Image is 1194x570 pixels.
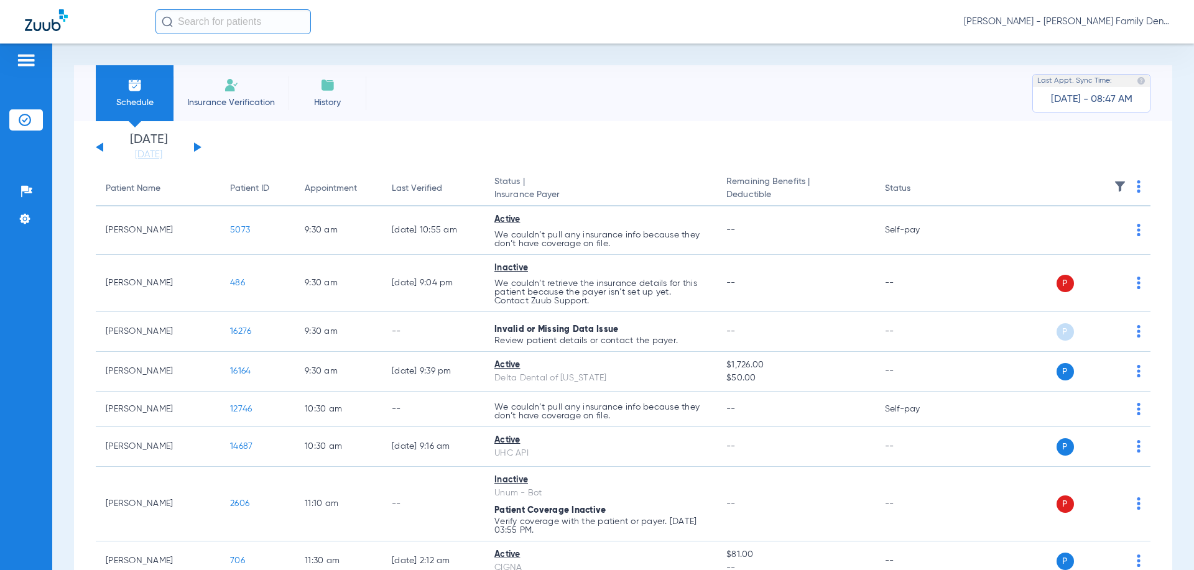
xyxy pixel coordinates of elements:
[726,548,864,561] span: $81.00
[1037,75,1112,87] span: Last Appt. Sync Time:
[1137,365,1141,377] img: group-dot-blue.svg
[96,312,220,352] td: [PERSON_NAME]
[1137,277,1141,289] img: group-dot-blue.svg
[1057,495,1074,513] span: P
[1051,93,1132,106] span: [DATE] - 08:47 AM
[1114,180,1126,193] img: filter.svg
[494,213,706,226] div: Active
[305,182,372,195] div: Appointment
[320,78,335,93] img: History
[484,172,716,206] th: Status |
[230,556,245,565] span: 706
[494,447,706,460] div: UHC API
[230,499,249,508] span: 2606
[295,467,382,541] td: 11:10 AM
[494,474,706,487] div: Inactive
[726,442,736,451] span: --
[295,312,382,352] td: 9:30 AM
[1137,325,1141,338] img: group-dot-blue.svg
[726,499,736,508] span: --
[1137,440,1141,453] img: group-dot-blue.svg
[494,548,706,561] div: Active
[1057,438,1074,456] span: P
[305,182,357,195] div: Appointment
[111,134,186,161] li: [DATE]
[382,312,484,352] td: --
[382,392,484,427] td: --
[111,149,186,161] a: [DATE]
[230,182,285,195] div: Patient ID
[230,405,252,413] span: 12746
[875,392,959,427] td: Self-pay
[16,53,36,68] img: hamburger-icon
[494,262,706,275] div: Inactive
[494,336,706,345] p: Review patient details or contact the payer.
[1137,180,1141,193] img: group-dot-blue.svg
[494,279,706,305] p: We couldn’t retrieve the insurance details for this patient because the payer isn’t set up yet. C...
[875,352,959,392] td: --
[392,182,474,195] div: Last Verified
[494,359,706,372] div: Active
[1137,497,1141,510] img: group-dot-blue.svg
[230,182,269,195] div: Patient ID
[726,278,736,287] span: --
[224,78,239,93] img: Manual Insurance Verification
[494,434,706,447] div: Active
[1057,275,1074,292] span: P
[96,427,220,467] td: [PERSON_NAME]
[494,372,706,385] div: Delta Dental of [US_STATE]
[1057,323,1074,341] span: P
[875,467,959,541] td: --
[382,206,484,255] td: [DATE] 10:55 AM
[382,467,484,541] td: --
[230,442,252,451] span: 14687
[96,255,220,312] td: [PERSON_NAME]
[96,467,220,541] td: [PERSON_NAME]
[295,255,382,312] td: 9:30 AM
[298,96,357,109] span: History
[183,96,279,109] span: Insurance Verification
[106,182,160,195] div: Patient Name
[96,392,220,427] td: [PERSON_NAME]
[1137,403,1141,415] img: group-dot-blue.svg
[230,327,251,336] span: 16276
[875,255,959,312] td: --
[382,352,484,392] td: [DATE] 9:39 PM
[96,352,220,392] td: [PERSON_NAME]
[494,325,618,334] span: Invalid or Missing Data Issue
[726,372,864,385] span: $50.00
[494,487,706,500] div: Unum - Bot
[25,9,68,31] img: Zuub Logo
[295,392,382,427] td: 10:30 AM
[162,16,173,27] img: Search Icon
[494,506,606,515] span: Patient Coverage Inactive
[1137,76,1145,85] img: last sync help info
[155,9,311,34] input: Search for patients
[382,427,484,467] td: [DATE] 9:16 AM
[1057,363,1074,380] span: P
[230,226,250,234] span: 5073
[1137,224,1141,236] img: group-dot-blue.svg
[494,517,706,535] p: Verify coverage with the patient or payer. [DATE] 03:55 PM.
[106,182,210,195] div: Patient Name
[1057,553,1074,570] span: P
[716,172,874,206] th: Remaining Benefits |
[127,78,142,93] img: Schedule
[105,96,164,109] span: Schedule
[494,188,706,201] span: Insurance Payer
[230,278,245,287] span: 486
[1137,554,1141,567] img: group-dot-blue.svg
[875,312,959,352] td: --
[494,231,706,248] p: We couldn’t pull any insurance info because they don’t have coverage on file.
[726,188,864,201] span: Deductible
[295,427,382,467] td: 10:30 AM
[875,427,959,467] td: --
[295,352,382,392] td: 9:30 AM
[295,206,382,255] td: 9:30 AM
[96,206,220,255] td: [PERSON_NAME]
[494,403,706,420] p: We couldn’t pull any insurance info because they don’t have coverage on file.
[875,206,959,255] td: Self-pay
[875,172,959,206] th: Status
[726,327,736,336] span: --
[726,359,864,372] span: $1,726.00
